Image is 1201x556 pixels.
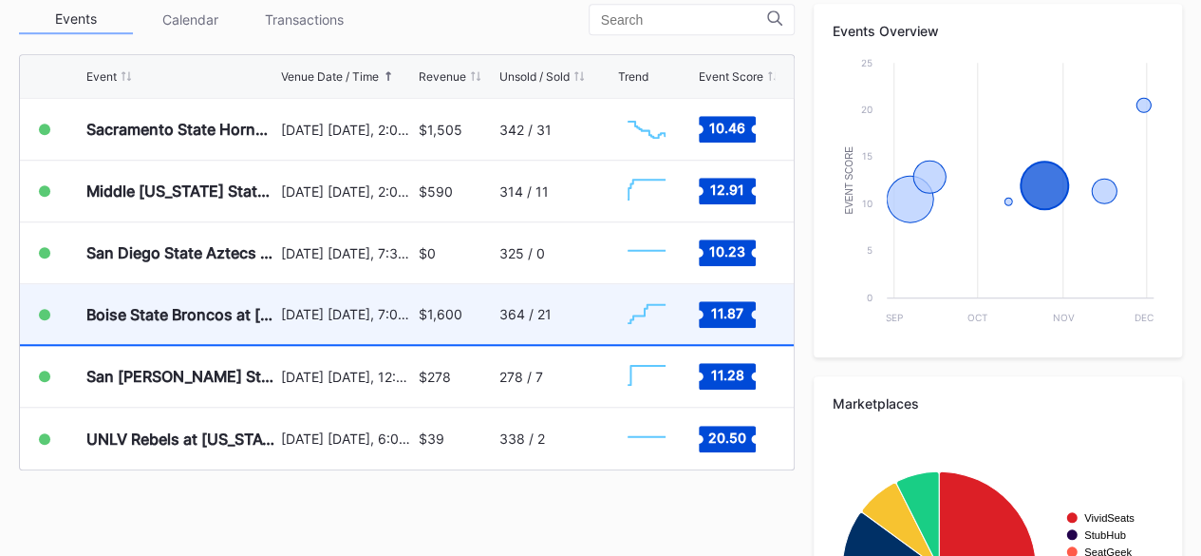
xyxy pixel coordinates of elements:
[618,167,675,215] svg: Chart title
[499,183,549,200] div: 314 / 11
[419,431,444,447] div: $39
[862,150,873,162] text: 15
[419,69,466,84] div: Revenue
[419,306,462,322] div: $1,600
[281,122,414,138] div: [DATE] [DATE], 2:00PM
[499,69,570,84] div: Unsold / Sold
[1052,312,1074,323] text: Nov
[86,367,276,386] div: San [PERSON_NAME] State Spartans at [US_STATE] Wolf Pack Football
[86,182,276,201] div: Middle [US_STATE] State Blue Raiders at [US_STATE] Wolf Pack
[601,12,767,28] input: Search
[618,105,675,153] svg: Chart title
[618,69,648,84] div: Trend
[618,415,675,463] svg: Chart title
[499,306,552,322] div: 364 / 21
[885,312,902,323] text: Sep
[867,292,873,303] text: 0
[281,431,414,447] div: [DATE] [DATE], 6:00PM
[709,120,745,136] text: 10.46
[710,367,743,383] text: 11.28
[833,53,1163,338] svg: Chart title
[419,369,451,385] div: $278
[281,69,379,84] div: Venue Date / Time
[86,69,117,84] div: Event
[499,369,543,385] div: 278 / 7
[86,243,276,262] div: San Diego State Aztecs at [US_STATE] Wolf Pack Football
[861,104,873,115] text: 20
[708,429,746,445] text: 20.50
[699,69,763,84] div: Event Score
[618,229,675,277] svg: Chart title
[419,183,453,200] div: $590
[419,122,462,138] div: $1,505
[499,245,545,261] div: 325 / 0
[1084,529,1126,541] text: StubHub
[833,395,1163,412] div: Marketplaces
[1084,512,1135,524] text: VividSeats
[247,5,361,34] div: Transactions
[1134,312,1153,323] text: Dec
[862,198,873,209] text: 10
[133,5,247,34] div: Calendar
[419,245,436,261] div: $0
[86,430,276,449] div: UNLV Rebels at [US_STATE] Wolf Pack Football
[844,145,854,214] text: Event Score
[618,353,675,400] svg: Chart title
[861,57,873,68] text: 25
[281,369,414,385] div: [DATE] [DATE], 12:30PM
[281,245,414,261] div: [DATE] [DATE], 7:30PM
[709,243,745,259] text: 10.23
[499,122,552,138] div: 342 / 31
[499,431,545,447] div: 338 / 2
[867,244,873,256] text: 5
[710,182,744,198] text: 12.91
[19,5,133,34] div: Events
[86,305,276,324] div: Boise State Broncos at [US_STATE] Wolf Pack Football (Rescheduled from 10/25)
[711,304,743,320] text: 11.87
[618,291,675,338] svg: Chart title
[833,23,1163,39] div: Events Overview
[281,183,414,200] div: [DATE] [DATE], 2:00PM
[281,306,414,322] div: [DATE] [DATE], 7:00PM
[967,312,987,323] text: Oct
[86,120,276,139] div: Sacramento State Hornets at [US_STATE] Wolf Pack Football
